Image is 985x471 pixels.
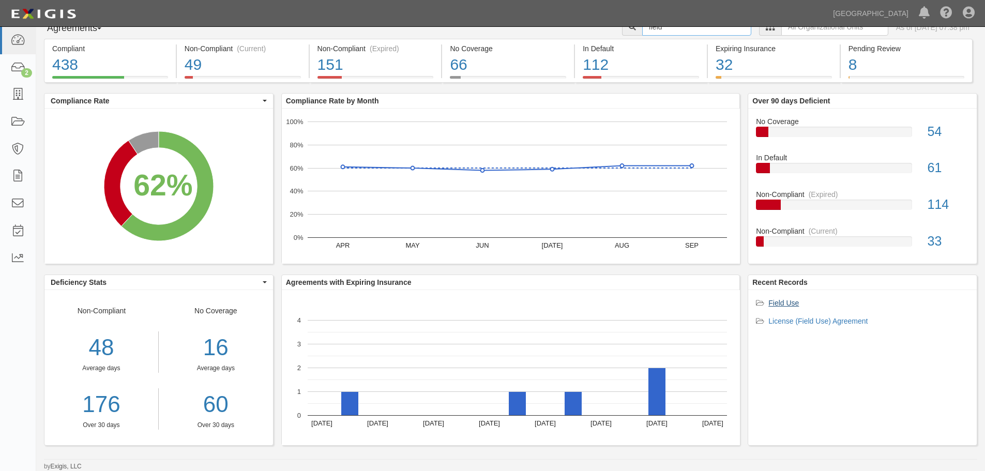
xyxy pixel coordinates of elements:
[748,153,977,163] div: In Default
[293,234,303,241] text: 0%
[479,419,500,427] text: [DATE]
[44,18,122,39] button: Agreements
[920,123,977,141] div: 54
[716,54,832,76] div: 32
[286,97,379,105] b: Compliance Rate by Month
[317,43,434,54] div: Non-Compliant (Expired)
[756,116,969,153] a: No Coverage54
[185,54,301,76] div: 49
[646,419,668,427] text: [DATE]
[590,419,612,427] text: [DATE]
[752,97,830,105] b: Over 90 days Deficient
[575,76,707,84] a: In Default112
[405,241,420,249] text: MAY
[290,141,303,149] text: 80%
[51,96,260,106] span: Compliance Rate
[44,76,176,84] a: Compliant438
[297,316,301,324] text: 4
[756,153,969,189] a: In Default61
[297,364,301,372] text: 2
[290,210,303,218] text: 20%
[781,18,888,36] input: All Organizational Units
[920,232,977,251] div: 33
[282,290,740,445] svg: A chart.
[752,278,808,286] b: Recent Records
[476,241,489,249] text: JUN
[166,364,265,373] div: Average days
[768,317,868,325] a: License (Field Use) Agreement
[716,43,832,54] div: Expiring Insurance
[44,275,273,290] button: Deficiency Stats
[685,241,699,249] text: SEP
[920,159,977,177] div: 61
[133,164,192,207] div: 62%
[450,43,566,54] div: No Coverage
[166,421,265,430] div: Over 30 days
[44,364,158,373] div: Average days
[367,419,388,427] text: [DATE]
[297,340,301,348] text: 3
[237,43,266,54] div: (Current)
[748,189,977,200] div: Non-Compliant
[615,241,629,249] text: AUG
[166,331,265,364] div: 16
[940,7,952,20] i: Help Center - Complianz
[51,463,82,470] a: Exigis, LLC
[8,5,79,23] img: logo-5460c22ac91f19d4615b14bd174203de0afe785f0fc80cf4dbbc73dc1793850b.png
[450,54,566,76] div: 66
[52,43,168,54] div: Compliant
[297,388,301,396] text: 1
[702,419,723,427] text: [DATE]
[583,54,699,76] div: 112
[896,22,969,33] div: As of [DATE] 07:38 pm
[583,43,699,54] div: In Default
[177,76,309,84] a: Non-Compliant(Current)49
[282,109,740,264] svg: A chart.
[44,331,158,364] div: 48
[317,54,434,76] div: 151
[841,76,973,84] a: Pending Review8
[809,189,838,200] div: (Expired)
[185,43,301,54] div: Non-Compliant (Current)
[708,76,840,84] a: Expiring Insurance32
[44,421,158,430] div: Over 30 days
[290,187,303,195] text: 40%
[748,116,977,127] div: No Coverage
[848,54,964,76] div: 8
[642,18,751,36] input: Search Agreements
[311,419,332,427] text: [DATE]
[44,462,82,471] small: by
[756,189,969,226] a: Non-Compliant(Expired)114
[290,164,303,172] text: 60%
[297,412,301,419] text: 0
[442,76,574,84] a: No Coverage66
[535,419,556,427] text: [DATE]
[159,306,273,430] div: No Coverage
[310,76,442,84] a: Non-Compliant(Expired)151
[166,388,265,421] div: 60
[828,3,914,24] a: [GEOGRAPHIC_DATA]
[848,43,964,54] div: Pending Review
[423,419,444,427] text: [DATE]
[44,306,159,430] div: Non-Compliant
[44,109,273,264] svg: A chart.
[44,388,158,421] a: 176
[44,94,273,108] button: Compliance Rate
[809,226,838,236] div: (Current)
[51,277,260,287] span: Deficiency Stats
[286,118,304,126] text: 100%
[541,241,563,249] text: [DATE]
[370,43,399,54] div: (Expired)
[286,278,412,286] b: Agreements with Expiring Insurance
[756,226,969,255] a: Non-Compliant(Current)33
[52,54,168,76] div: 438
[748,226,977,236] div: Non-Compliant
[920,195,977,214] div: 114
[768,299,799,307] a: Field Use
[21,68,32,78] div: 2
[336,241,350,249] text: APR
